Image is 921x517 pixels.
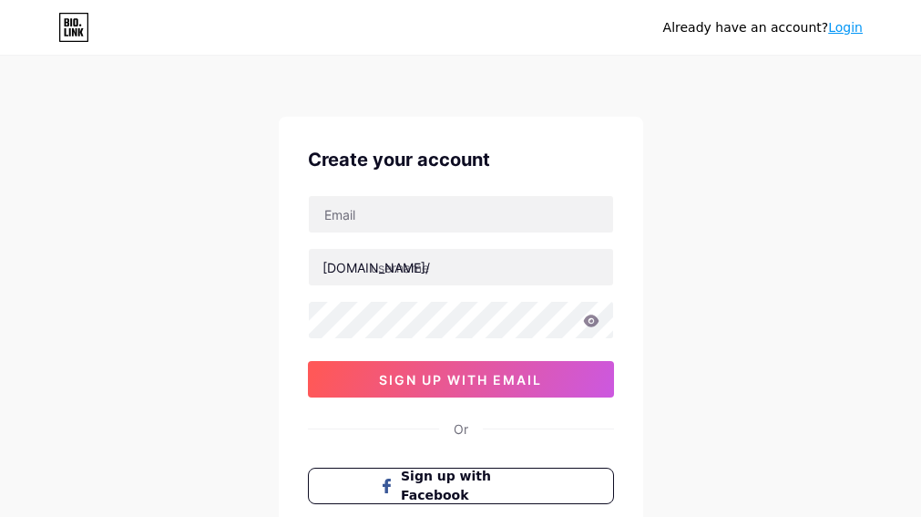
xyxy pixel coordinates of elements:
[401,467,542,505] span: Sign up with Facebook
[663,18,863,37] div: Already have an account?
[322,258,430,277] div: [DOMAIN_NAME]/
[454,419,468,439] div: Or
[308,468,614,504] button: Sign up with Facebook
[308,361,614,398] button: sign up with email
[309,196,613,233] input: Email
[379,372,542,388] span: sign up with email
[828,20,863,35] a: Login
[308,146,614,173] div: Create your account
[309,249,613,285] input: username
